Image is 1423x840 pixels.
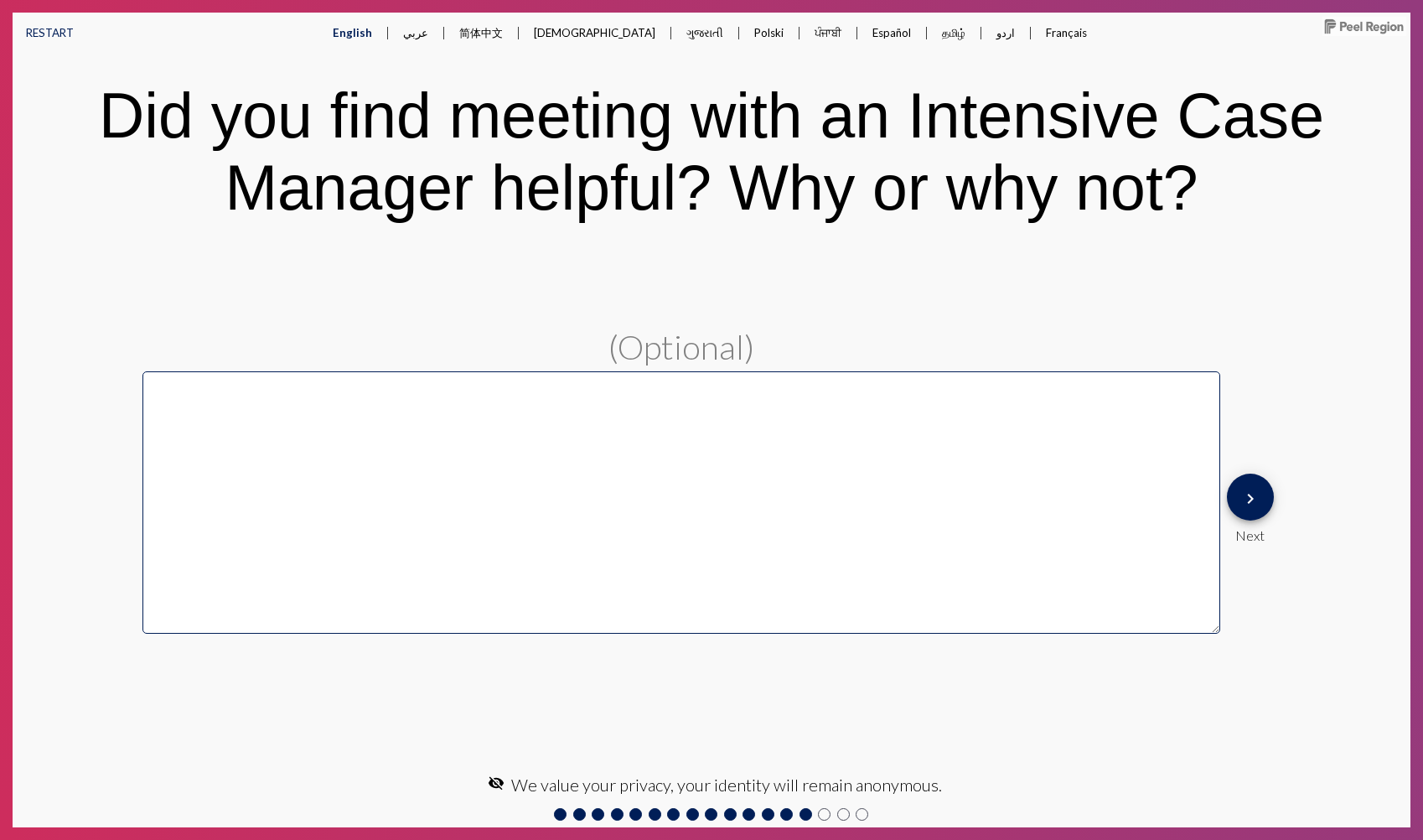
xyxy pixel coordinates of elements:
[520,13,669,53] button: [DEMOGRAPHIC_DATA]
[1240,489,1260,509] mat-icon: keyboard_arrow_right
[608,326,754,367] span: (Optional)
[390,13,442,53] button: عربي
[1032,13,1100,53] button: Français
[929,13,979,54] button: தமிழ்
[319,13,386,53] button: English
[511,775,942,795] span: We value your privacy, your identity will remain anonymous.
[13,13,87,53] button: RESTART
[801,13,855,54] button: ਪੰਜਾਬੀ
[741,13,797,53] button: Polski
[446,13,516,54] button: 简体中文
[983,13,1028,53] button: اردو
[488,775,505,791] mat-icon: visibility_off
[859,13,924,53] button: Español
[1227,521,1274,543] div: Next
[673,13,737,54] button: ગુજરાતી
[38,80,1385,224] div: Did you find meeting with an Intensive Case Manager helpful? Why or why not?
[1322,17,1406,36] img: Peel-Region-horiz-notag-K.jpg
